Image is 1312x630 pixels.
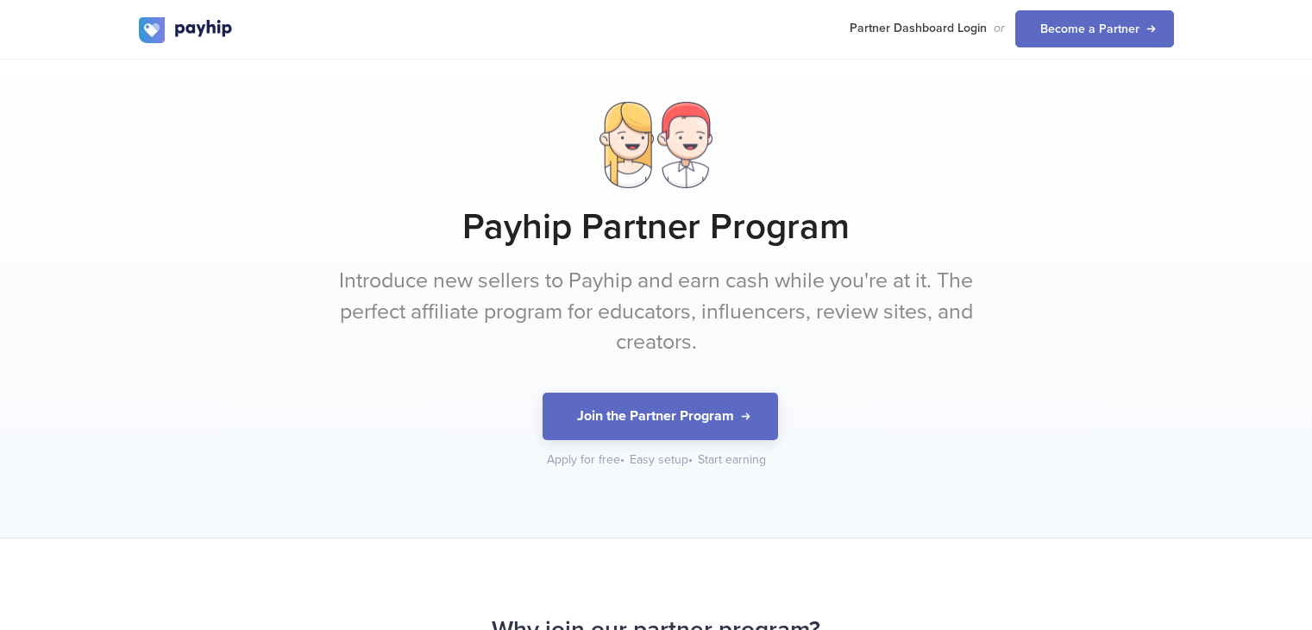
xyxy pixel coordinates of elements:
h1: Payhip Partner Program [139,205,1174,249]
img: lady.png [600,102,653,188]
img: dude.png [657,102,712,188]
button: Join the Partner Program [543,393,778,440]
a: Become a Partner [1015,10,1174,47]
div: Start earning [698,451,766,469]
span: • [688,452,693,467]
span: • [620,452,625,467]
img: logo.svg [139,17,234,43]
div: Easy setup [630,451,694,469]
div: Apply for free [547,451,626,469]
p: Introduce new sellers to Payhip and earn cash while you're at it. The perfect affiliate program f... [333,266,980,358]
